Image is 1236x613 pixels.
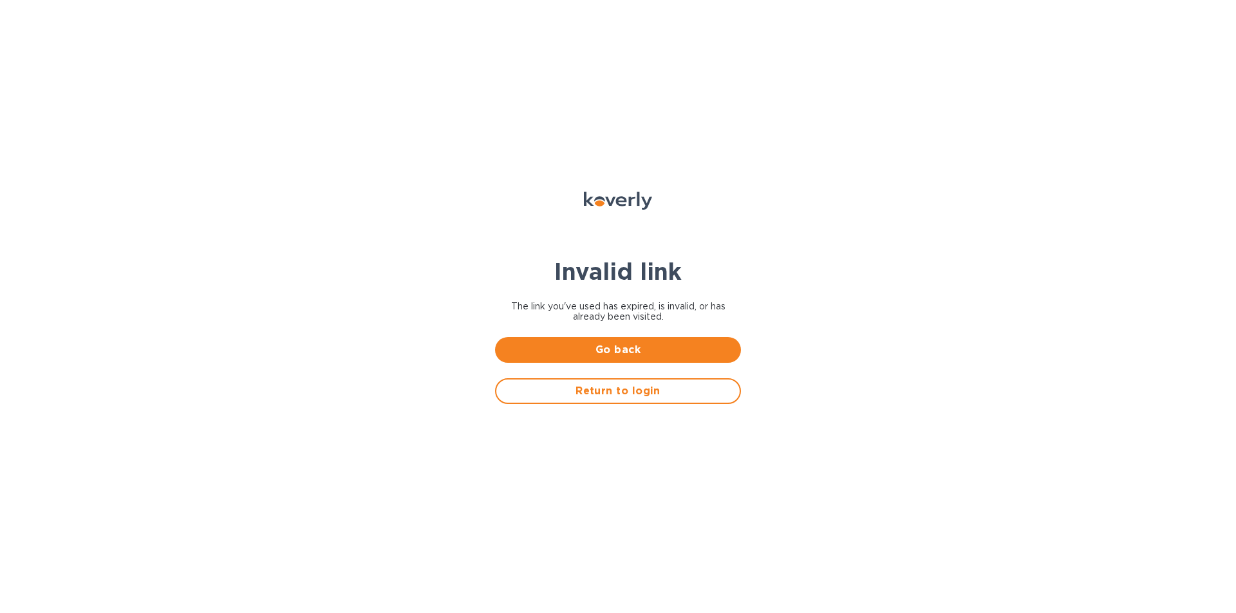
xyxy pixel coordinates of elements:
button: Return to login [495,378,741,404]
b: Invalid link [554,257,682,286]
button: Go back [495,337,741,363]
span: Return to login [507,383,729,399]
img: Koverly [584,192,652,210]
span: The link you've used has expired, is invalid, or has already been visited. [495,301,741,322]
span: Go back [505,342,731,358]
